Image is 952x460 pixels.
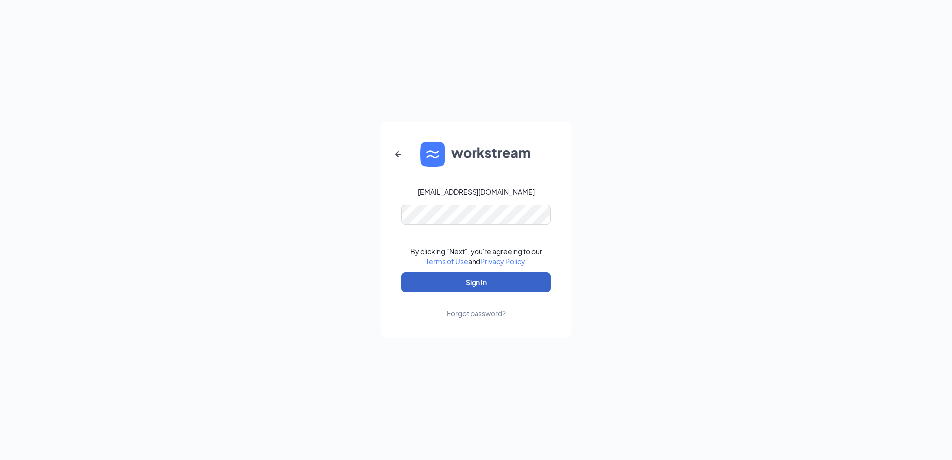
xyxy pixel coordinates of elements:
[480,257,525,266] a: Privacy Policy
[447,308,506,318] div: Forgot password?
[447,292,506,318] a: Forgot password?
[418,187,535,197] div: [EMAIL_ADDRESS][DOMAIN_NAME]
[386,142,410,166] button: ArrowLeftNew
[401,272,551,292] button: Sign In
[410,246,542,266] div: By clicking "Next", you're agreeing to our and .
[426,257,468,266] a: Terms of Use
[392,148,404,160] svg: ArrowLeftNew
[420,142,532,167] img: WS logo and Workstream text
